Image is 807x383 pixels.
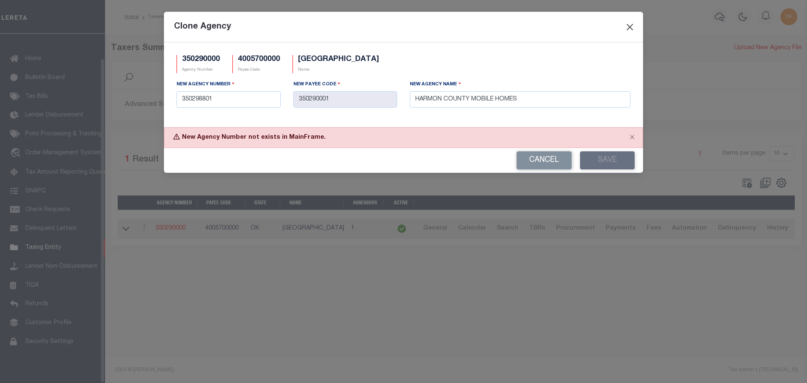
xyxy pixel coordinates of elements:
[298,55,379,64] h5: [GEOGRAPHIC_DATA]
[182,67,220,73] p: Agency Number
[517,151,572,169] button: Cancel
[238,55,280,64] h5: 4005700000
[164,127,643,148] div: New Agency Number not exists in MainFrame.
[293,80,340,88] label: New Payee Code
[177,80,235,88] label: New Agency Number
[622,128,643,146] button: Close
[182,55,220,64] h5: 350290000
[298,67,379,73] p: Name
[410,80,461,88] label: New Agency Name
[238,67,280,73] p: Payee Code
